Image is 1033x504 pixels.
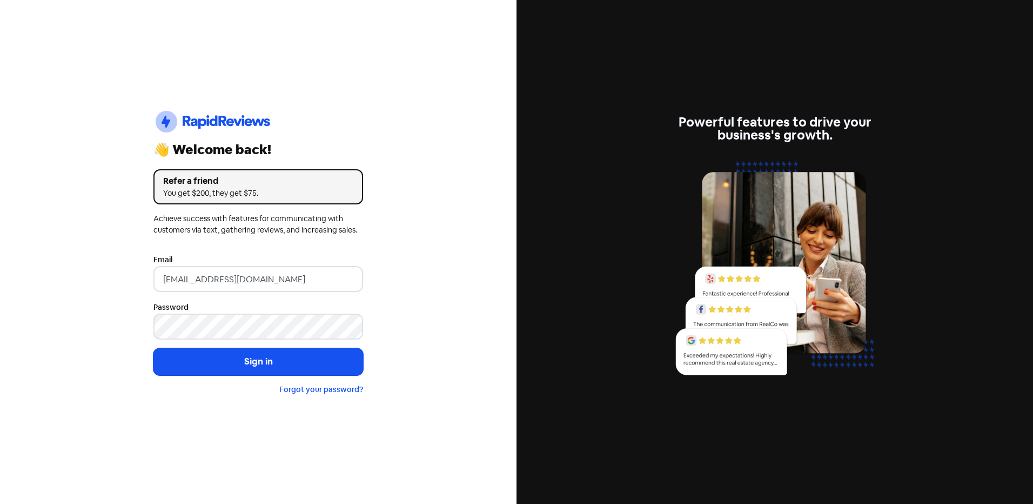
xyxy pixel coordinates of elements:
[163,188,353,199] div: You get $200, they get $75.
[163,175,353,188] div: Refer a friend
[153,348,363,375] button: Sign in
[153,302,189,313] label: Password
[153,143,363,156] div: 👋 Welcome back!
[153,213,363,236] div: Achieve success with features for communicating with customers via text, gathering reviews, and i...
[279,384,363,394] a: Forgot your password?
[153,254,172,266] label: Email
[153,266,363,292] input: Enter your email address...
[670,116,880,142] div: Powerful features to drive your business's growth.
[670,155,880,388] img: reviews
